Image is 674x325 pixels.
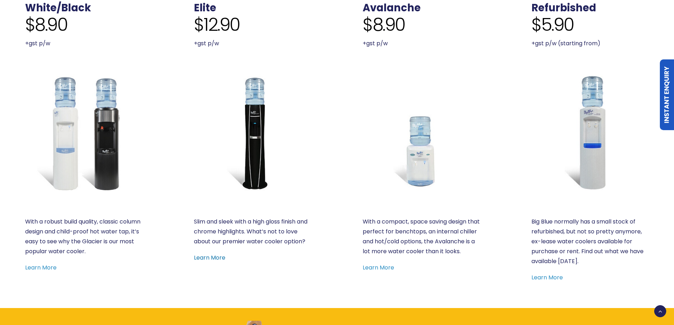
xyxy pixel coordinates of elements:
[531,273,563,282] a: Learn More
[25,39,143,48] p: +gst p/w
[531,39,649,48] p: +gst p/w (starting from)
[660,59,674,130] a: Instant Enquiry
[363,1,421,15] a: Avalanche
[363,39,480,48] p: +gst p/w
[25,14,68,35] span: $8.90
[363,74,480,191] a: Benchtop Avalanche
[25,74,143,191] a: Glacier White or Black
[531,1,596,15] a: Refurbished
[194,254,225,262] a: Learn More
[531,217,649,266] p: Big Blue normally has a small stock of refurbished, but not so pretty anymore, ex-lease water coo...
[627,278,664,315] iframe: Chatbot
[363,263,394,272] a: Learn More
[194,39,311,48] p: +gst p/w
[25,217,143,256] p: With a robust build quality, classic column design and child-proof hot water tap, it’s easy to se...
[194,217,311,246] p: Slim and sleek with a high gloss finish and chrome highlights. What’s not to love about our premi...
[531,14,574,35] span: $5.90
[363,14,405,35] span: $8.90
[25,263,57,272] a: Learn More
[194,74,311,191] a: Everest Elite
[531,74,649,191] a: Refurbished
[25,1,91,15] a: White/Black
[194,14,240,35] span: $12.90
[363,217,480,256] p: With a compact, space saving design that perfect for benchtops, an internal chiller and hot/cold ...
[194,1,216,15] a: Elite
